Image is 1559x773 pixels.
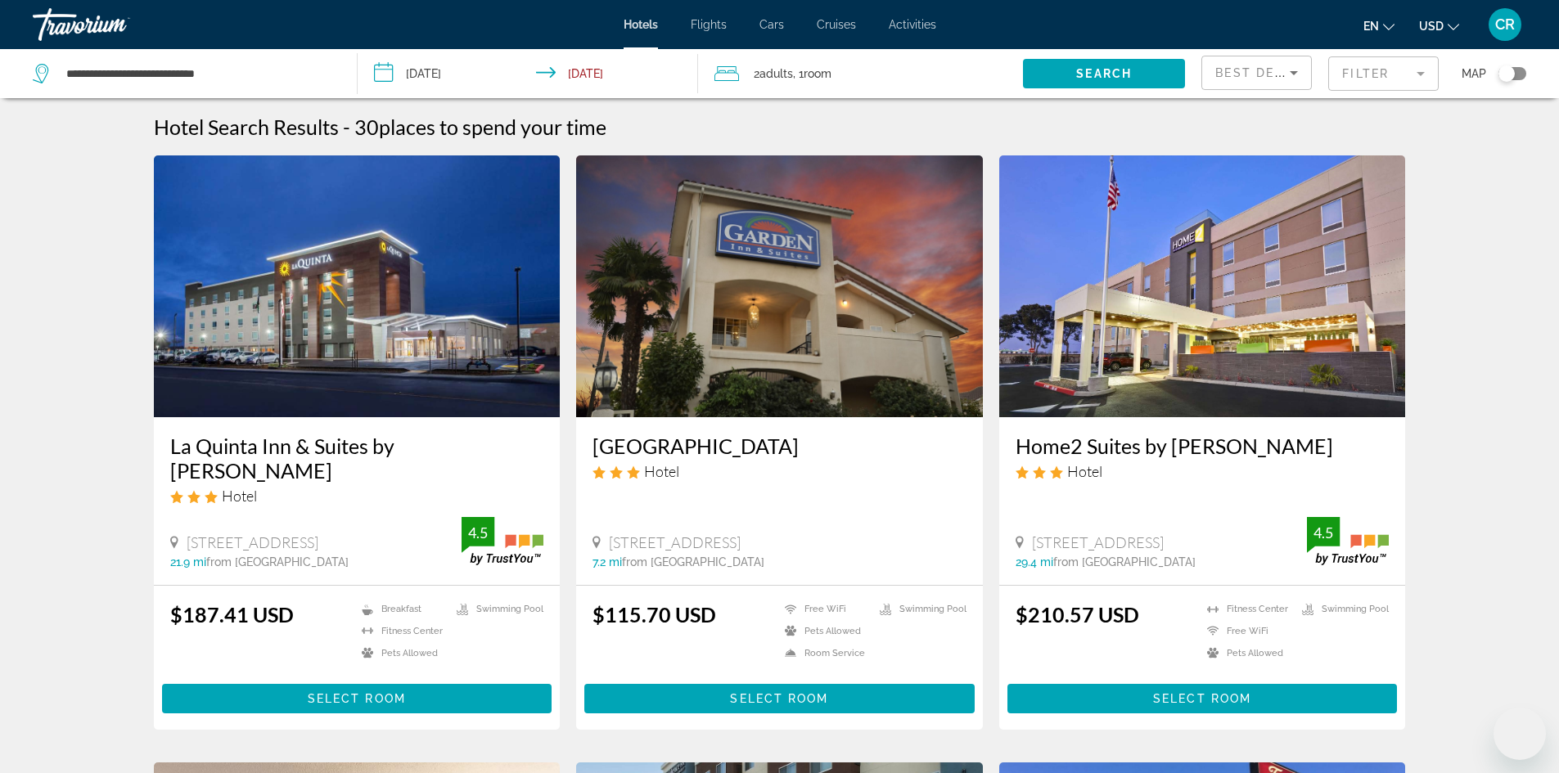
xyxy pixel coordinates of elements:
div: 3 star Hotel [170,487,544,505]
span: from [GEOGRAPHIC_DATA] [206,555,349,569]
span: Hotel [222,487,257,505]
span: [STREET_ADDRESS] [1032,533,1164,551]
span: Select Room [1153,692,1251,705]
ins: $210.57 USD [1016,602,1139,627]
li: Swimming Pool [448,602,543,616]
span: - [343,115,350,139]
li: Free WiFi [1199,624,1294,638]
ins: $115.70 USD [593,602,716,627]
li: Fitness Center [354,624,448,638]
li: Pets Allowed [354,646,448,660]
img: Hotel image [999,155,1406,417]
span: CR [1495,16,1515,33]
li: Room Service [777,646,872,660]
div: 3 star Hotel [1016,462,1390,480]
li: Fitness Center [1199,602,1294,616]
span: Hotel [1067,462,1102,480]
img: Hotel image [576,155,983,417]
img: trustyou-badge.svg [1307,517,1389,565]
a: [GEOGRAPHIC_DATA] [593,434,966,458]
span: [STREET_ADDRESS] [609,533,741,551]
li: Breakfast [354,602,448,616]
a: Home2 Suites by [PERSON_NAME] [1016,434,1390,458]
li: Free WiFi [777,602,872,616]
button: Travelers: 2 adults, 0 children [698,49,1023,98]
span: Hotel [644,462,679,480]
button: Select Room [1007,684,1398,713]
div: 4.5 [1307,523,1340,542]
li: Pets Allowed [777,624,872,638]
a: La Quinta Inn & Suites by [PERSON_NAME] [170,434,544,483]
span: [STREET_ADDRESS] [187,533,318,551]
span: en [1363,20,1379,33]
a: Select Room [584,688,975,706]
span: Room [804,67,831,80]
a: Hotels [624,18,658,31]
li: Swimming Pool [872,602,966,616]
button: Search [1023,59,1185,88]
a: Select Room [1007,688,1398,706]
button: User Menu [1484,7,1526,42]
span: Select Room [308,692,406,705]
span: , 1 [793,62,831,85]
span: places to spend your time [379,115,606,139]
li: Swimming Pool [1294,602,1389,616]
mat-select: Sort by [1215,63,1298,83]
a: Activities [889,18,936,31]
ins: $187.41 USD [170,602,294,627]
span: 2 [754,62,793,85]
button: Select Room [162,684,552,713]
span: 29.4 mi [1016,555,1053,569]
img: trustyou-badge.svg [462,517,543,565]
a: Cruises [817,18,856,31]
span: Select Room [730,692,828,705]
span: Search [1076,67,1132,80]
div: 4.5 [462,523,494,542]
h2: 30 [354,115,606,139]
button: Filter [1328,56,1439,92]
iframe: Button to launch messaging window [1494,708,1546,760]
button: Select Room [584,684,975,713]
button: Change currency [1419,14,1459,38]
span: USD [1419,20,1444,33]
a: Select Room [162,688,552,706]
button: Check-in date: Sep 12, 2025 Check-out date: Sep 13, 2025 [358,49,699,98]
li: Pets Allowed [1199,646,1294,660]
span: 7.2 mi [593,555,622,569]
button: Toggle map [1486,66,1526,81]
span: Map [1462,62,1486,85]
div: 3 star Hotel [593,462,966,480]
a: Flights [691,18,727,31]
img: Hotel image [154,155,561,417]
h1: Hotel Search Results [154,115,339,139]
a: Travorium [33,3,196,46]
span: 21.9 mi [170,555,206,569]
button: Change language [1363,14,1395,38]
a: Cars [759,18,784,31]
span: from [GEOGRAPHIC_DATA] [622,555,764,569]
span: from [GEOGRAPHIC_DATA] [1053,555,1196,569]
span: Adults [759,67,793,80]
span: Best Deals [1215,66,1300,79]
